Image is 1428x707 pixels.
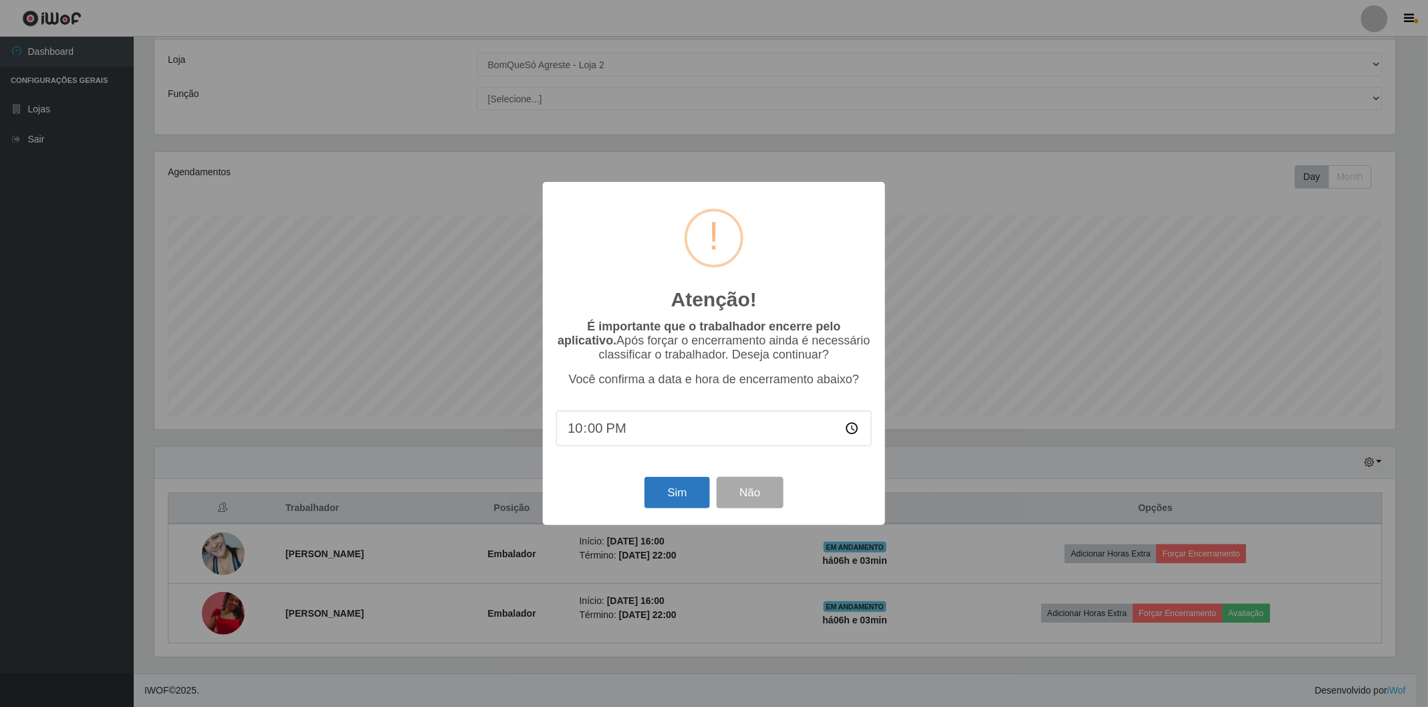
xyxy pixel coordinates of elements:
p: Você confirma a data e hora de encerramento abaixo? [556,373,872,387]
b: É importante que o trabalhador encerre pelo aplicativo. [558,320,840,347]
button: Não [717,477,783,508]
h2: Atenção! [671,288,757,312]
p: Após forçar o encerramento ainda é necessário classificar o trabalhador. Deseja continuar? [556,320,872,362]
button: Sim [644,477,709,508]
